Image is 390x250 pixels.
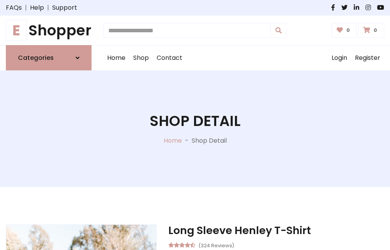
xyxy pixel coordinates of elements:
a: Login [328,45,351,70]
span: 0 [344,27,352,34]
a: 0 [358,23,384,38]
a: FAQs [6,3,22,12]
a: Contact [153,45,186,70]
a: 0 [332,23,357,38]
a: Register [351,45,384,70]
a: Support [52,3,77,12]
span: | [22,3,30,12]
a: Home [164,136,182,145]
span: | [44,3,52,12]
a: Shop [129,45,153,70]
h6: Categories [18,54,54,61]
a: Home [103,45,129,70]
p: Shop Detail [192,136,227,145]
span: E [6,20,27,41]
h3: Long Sleeve Henley T-Shirt [168,224,384,237]
h1: Shop Detail [150,112,240,129]
a: EShopper [6,22,92,39]
small: (324 Reviews) [198,240,234,250]
a: Categories [6,45,92,70]
h1: Shopper [6,22,92,39]
a: Help [30,3,44,12]
span: 0 [372,27,379,34]
p: - [182,136,192,145]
